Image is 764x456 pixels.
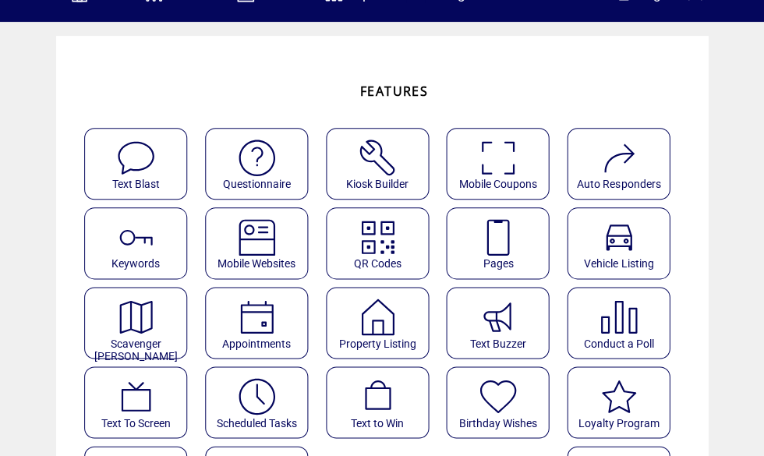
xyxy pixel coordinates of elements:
a: Kiosk Builder [326,128,439,200]
span: Text To Screen [101,416,171,429]
span: Vehicle Listing [584,257,653,270]
a: Appointments [205,287,318,359]
span: Text Buzzer [469,337,525,349]
img: text-blast.svg [115,137,157,179]
img: mobile-websites.svg [236,217,278,258]
span: Kiosk Builder [346,178,409,190]
a: Mobile Coupons [446,128,559,200]
a: Vehicle Listing [567,207,680,279]
img: text-buzzer.svg [477,296,518,338]
span: QR Codes [353,257,401,270]
span: Keywords [111,257,160,270]
img: text-to-win.svg [357,376,398,417]
img: keywords.svg [115,217,157,258]
a: Scavenger [PERSON_NAME] [84,287,197,359]
img: scheduled-tasks.svg [236,376,278,417]
img: questionnaire.svg [236,137,278,179]
a: Keywords [84,207,197,279]
img: coupons.svg [477,137,518,179]
a: Birthday Wishes [446,366,559,438]
img: scavenger.svg [115,296,157,338]
span: Text to Win [351,416,404,429]
span: Text Blast [112,178,160,190]
img: appointments.svg [236,296,278,338]
img: property-listing.svg [357,296,398,338]
a: Text Buzzer [446,287,559,359]
span: Scavenger [PERSON_NAME] [94,337,178,362]
span: Pages [483,257,513,270]
a: Conduct a Poll [567,287,680,359]
img: landing-pages.svg [477,217,518,258]
span: Questionnaire [222,178,290,190]
span: Loyalty Program [578,416,659,429]
span: Conduct a Poll [583,337,653,349]
span: Auto Responders [577,178,660,190]
a: Auto Responders [567,128,680,200]
img: auto-responders.svg [598,137,639,179]
a: Mobile Websites [205,207,318,279]
a: Property Listing [326,287,439,359]
a: Questionnaire [205,128,318,200]
img: qr.svg [357,217,398,258]
a: Text To Screen [84,366,197,438]
a: Scheduled Tasks [205,366,318,438]
img: text-to-screen.svg [115,376,157,417]
span: FEATURES [360,83,428,100]
span: Property Listing [338,337,416,349]
a: Pages [446,207,559,279]
span: Appointments [222,337,291,349]
a: Text Blast [84,128,197,200]
a: QR Codes [326,207,439,279]
span: Mobile Websites [218,257,295,270]
a: Text to Win [326,366,439,438]
a: Loyalty Program [567,366,680,438]
img: vehicle-listing.svg [598,217,639,258]
img: loyalty-program.svg [598,376,639,417]
img: birthday-wishes.svg [477,376,518,417]
span: Birthday Wishes [458,416,536,429]
img: tool%201.svg [357,137,398,179]
span: Mobile Coupons [458,178,536,190]
span: Scheduled Tasks [216,416,296,429]
img: poll.svg [598,296,639,338]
